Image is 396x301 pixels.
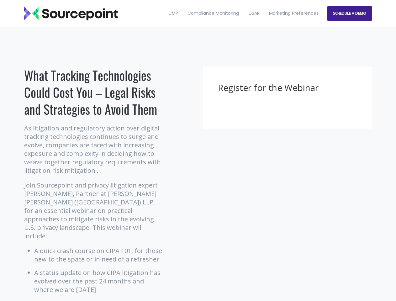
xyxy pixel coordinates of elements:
[24,181,164,240] p: Join Sourcepoint and privacy litigation expert [PERSON_NAME], Partner at [PERSON_NAME] [PERSON_NA...
[218,82,357,94] h3: Register for the Webinar
[327,6,372,21] a: SCHEDULE A DEMO
[34,268,164,294] li: A status update on how CIPA litigation has evolved over the past 24 months and where we are [DATE]
[24,67,164,118] h1: What Tracking Technologies Could Cost You – Legal Risks and Strategies to Avoid Them
[24,7,118,20] img: Sourcepoint_logo_black_transparent (2)-2
[24,124,164,175] p: As litigation and regulatory action over digital tracking technologies continues to surge and evo...
[34,246,164,263] li: A quick crash course on CIPA 101, for those new to the space or in need of a refresher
